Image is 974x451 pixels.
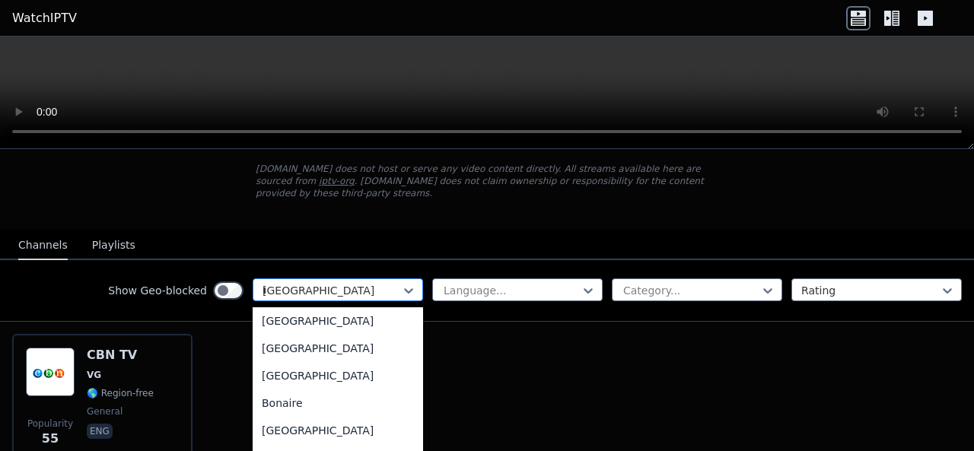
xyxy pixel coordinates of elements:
div: [GEOGRAPHIC_DATA] [253,307,423,335]
span: 55 [42,430,59,448]
div: Bonaire [253,389,423,417]
div: [GEOGRAPHIC_DATA] [253,417,423,444]
span: VG [87,369,101,381]
span: Popularity [27,418,73,430]
h6: CBN TV [87,348,154,363]
label: Show Geo-blocked [108,283,207,298]
button: Channels [18,231,68,260]
img: CBN TV [26,348,75,396]
div: [GEOGRAPHIC_DATA] [253,362,423,389]
div: [GEOGRAPHIC_DATA] [253,335,423,362]
span: general [87,405,123,418]
a: iptv-org [319,176,355,186]
button: Playlists [92,231,135,260]
p: [DOMAIN_NAME] does not host or serve any video content directly. All streams available here are s... [256,163,718,199]
p: eng [87,424,113,439]
span: 🌎 Region-free [87,387,154,399]
a: WatchIPTV [12,9,77,27]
